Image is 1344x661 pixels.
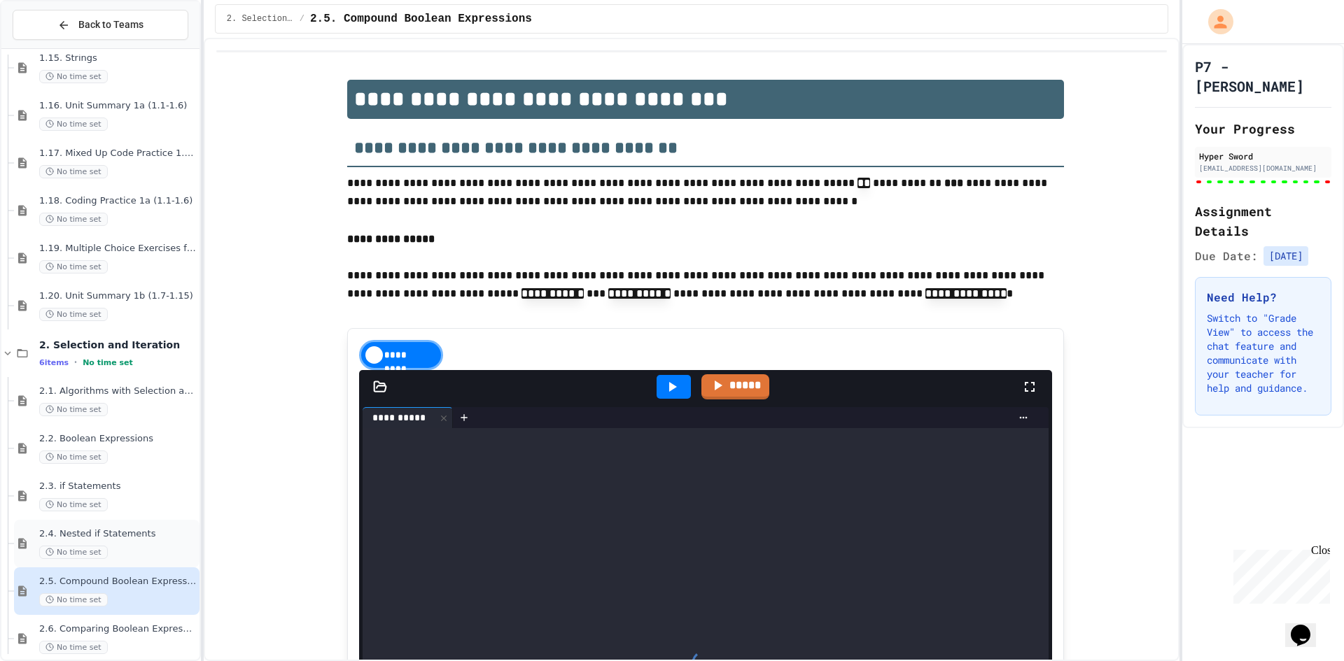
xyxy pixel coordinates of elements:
span: 2.1. Algorithms with Selection and Repetition [39,385,197,397]
span: 2.5. Compound Boolean Expressions [39,576,197,588]
span: No time set [39,118,108,131]
h2: Your Progress [1195,119,1331,138]
span: 1.18. Coding Practice 1a (1.1-1.6) [39,195,197,207]
h1: P7 - [PERSON_NAME] [1195,57,1331,96]
span: • [74,357,77,368]
span: No time set [39,546,108,559]
div: My Account [1193,6,1237,38]
p: Switch to "Grade View" to access the chat feature and communicate with your teacher for help and ... [1207,311,1319,395]
span: No time set [39,641,108,654]
span: 2. Selection and Iteration [39,339,197,351]
span: No time set [83,358,133,367]
span: 6 items [39,358,69,367]
h3: Need Help? [1207,289,1319,306]
span: Back to Teams [78,17,143,32]
span: 2.4. Nested if Statements [39,528,197,540]
span: 2.3. if Statements [39,481,197,492]
span: No time set [39,165,108,178]
span: No time set [39,403,108,416]
span: 1.16. Unit Summary 1a (1.1-1.6) [39,100,197,112]
span: 2. Selection and Iteration [227,13,294,24]
div: Hyper Sword [1199,150,1327,162]
span: 1.20. Unit Summary 1b (1.7-1.15) [39,290,197,302]
span: 1.19. Multiple Choice Exercises for Unit 1a (1.1-1.6) [39,243,197,255]
span: 1.15. Strings [39,52,197,64]
span: 2.6. Comparing Boolean Expressions ([PERSON_NAME] Laws) [39,623,197,635]
div: [EMAIL_ADDRESS][DOMAIN_NAME] [1199,163,1327,173]
span: No time set [39,308,108,321]
span: 2.5. Compound Boolean Expressions [310,10,532,27]
span: No time set [39,70,108,83]
span: No time set [39,450,108,464]
iframe: chat widget [1228,544,1330,604]
span: Due Date: [1195,248,1258,264]
button: Back to Teams [13,10,188,40]
div: Chat with us now!Close [6,6,97,89]
span: 2.2. Boolean Expressions [39,433,197,445]
span: No time set [39,498,108,511]
span: No time set [39,593,108,606]
span: No time set [39,260,108,273]
span: / [300,13,304,24]
span: No time set [39,213,108,226]
span: 1.17. Mixed Up Code Practice 1.1-1.6 [39,148,197,159]
iframe: chat widget [1285,605,1330,647]
span: [DATE] [1263,246,1308,266]
h2: Assignment Details [1195,201,1331,241]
